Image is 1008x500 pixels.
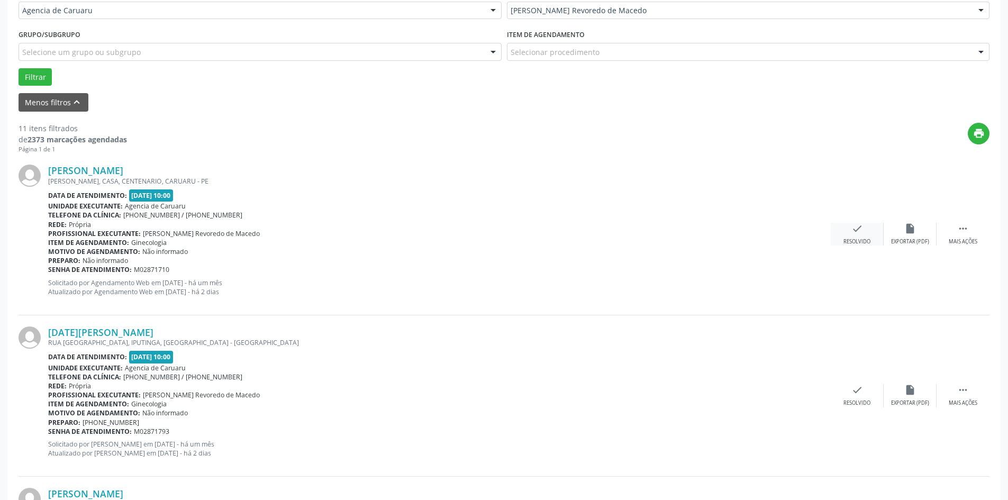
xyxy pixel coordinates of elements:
span: Não informado [142,247,188,256]
button: print [968,123,989,144]
b: Telefone da clínica: [48,211,121,220]
a: [PERSON_NAME] [48,165,123,176]
div: [PERSON_NAME], CASA, CENTENARIO, CARUARU - PE [48,177,831,186]
i: print [973,128,985,139]
div: Mais ações [949,238,977,246]
div: Mais ações [949,399,977,407]
span: [DATE] 10:00 [129,189,174,202]
label: Item de agendamento [507,26,585,43]
b: Profissional executante: [48,229,141,238]
a: [DATE][PERSON_NAME] [48,326,153,338]
b: Senha de atendimento: [48,265,132,274]
span: Ginecologia [131,399,167,408]
b: Motivo de agendamento: [48,247,140,256]
span: M02871710 [134,265,169,274]
button: Menos filtroskeyboard_arrow_up [19,93,88,112]
div: Resolvido [843,399,870,407]
span: Própria [69,220,91,229]
i:  [957,223,969,234]
div: Página 1 de 1 [19,145,127,154]
i: check [851,384,863,396]
button: Filtrar [19,68,52,86]
div: 11 itens filtrados [19,123,127,134]
b: Senha de atendimento: [48,427,132,436]
div: Resolvido [843,238,870,246]
i:  [957,384,969,396]
a: [PERSON_NAME] [48,488,123,499]
b: Preparo: [48,418,80,427]
span: [PERSON_NAME] Revoredo de Macedo [143,390,260,399]
div: RUA [GEOGRAPHIC_DATA], IPUTINGA, [GEOGRAPHIC_DATA] - [GEOGRAPHIC_DATA] [48,338,831,347]
div: Exportar (PDF) [891,399,929,407]
span: [PHONE_NUMBER] / [PHONE_NUMBER] [123,372,242,381]
b: Item de agendamento: [48,238,129,247]
img: img [19,326,41,349]
b: Motivo de agendamento: [48,408,140,417]
span: Própria [69,381,91,390]
b: Preparo: [48,256,80,265]
strong: 2373 marcações agendadas [28,134,127,144]
b: Data de atendimento: [48,191,127,200]
span: M02871793 [134,427,169,436]
b: Telefone da clínica: [48,372,121,381]
span: [DATE] 10:00 [129,351,174,363]
i: insert_drive_file [904,223,916,234]
b: Item de agendamento: [48,399,129,408]
span: Agencia de Caruaru [125,202,186,211]
img: img [19,165,41,187]
span: [PERSON_NAME] Revoredo de Macedo [511,5,968,16]
span: [PHONE_NUMBER] [83,418,139,427]
b: Data de atendimento: [48,352,127,361]
span: Selecione um grupo ou subgrupo [22,47,141,58]
i: insert_drive_file [904,384,916,396]
b: Unidade executante: [48,363,123,372]
i: check [851,223,863,234]
span: Selecionar procedimento [511,47,600,58]
label: Grupo/Subgrupo [19,26,80,43]
span: [PERSON_NAME] Revoredo de Macedo [143,229,260,238]
span: Não informado [83,256,128,265]
p: Solicitado por [PERSON_NAME] em [DATE] - há um mês Atualizado por [PERSON_NAME] em [DATE] - há 2 ... [48,440,831,458]
div: Exportar (PDF) [891,238,929,246]
span: [PHONE_NUMBER] / [PHONE_NUMBER] [123,211,242,220]
div: de [19,134,127,145]
b: Unidade executante: [48,202,123,211]
b: Rede: [48,381,67,390]
b: Profissional executante: [48,390,141,399]
span: Não informado [142,408,188,417]
span: Agencia de Caruaru [125,363,186,372]
p: Solicitado por Agendamento Web em [DATE] - há um mês Atualizado por Agendamento Web em [DATE] - h... [48,278,831,296]
span: Ginecologia [131,238,167,247]
span: Agencia de Caruaru [22,5,480,16]
i: keyboard_arrow_up [71,96,83,108]
b: Rede: [48,220,67,229]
